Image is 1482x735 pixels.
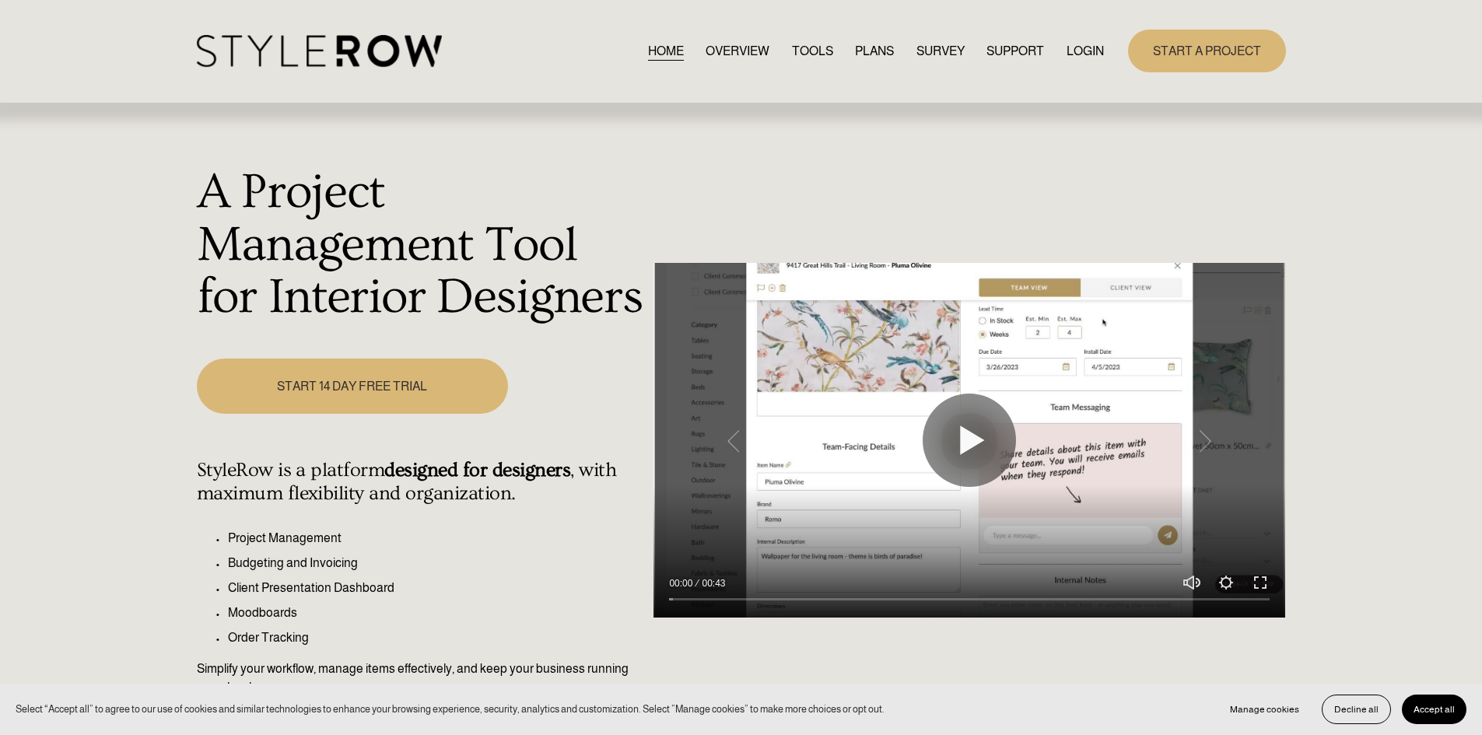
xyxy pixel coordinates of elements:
[986,42,1044,61] span: SUPPORT
[1402,695,1466,724] button: Accept all
[16,702,885,716] p: Select “Accept all” to agree to our use of cookies and similar technologies to enhance your brows...
[855,40,894,61] a: PLANS
[669,576,696,591] div: Current time
[384,459,570,481] strong: designed for designers
[228,579,646,597] p: Client Presentation Dashboard
[916,40,965,61] a: SURVEY
[648,40,684,61] a: HOME
[228,529,646,548] p: Project Management
[228,604,646,622] p: Moodboards
[1218,695,1311,724] button: Manage cookies
[228,628,646,647] p: Order Tracking
[792,40,833,61] a: TOOLS
[1128,30,1286,72] a: START A PROJECT
[1230,704,1299,715] span: Manage cookies
[706,40,769,61] a: OVERVIEW
[923,394,1016,487] button: Play
[197,35,442,67] img: StyleRow
[1067,40,1104,61] a: LOGIN
[197,166,646,324] h1: A Project Management Tool for Interior Designers
[228,554,646,572] p: Budgeting and Invoicing
[1334,704,1379,715] span: Decline all
[197,459,646,506] h4: StyleRow is a platform , with maximum flexibility and organization.
[986,40,1044,61] a: folder dropdown
[1414,704,1455,715] span: Accept all
[696,576,729,591] div: Duration
[669,594,1270,605] input: Seek
[1322,695,1391,724] button: Decline all
[197,359,508,414] a: START 14 DAY FREE TRIAL
[197,660,646,697] p: Simplify your workflow, manage items effectively, and keep your business running seamlessly.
